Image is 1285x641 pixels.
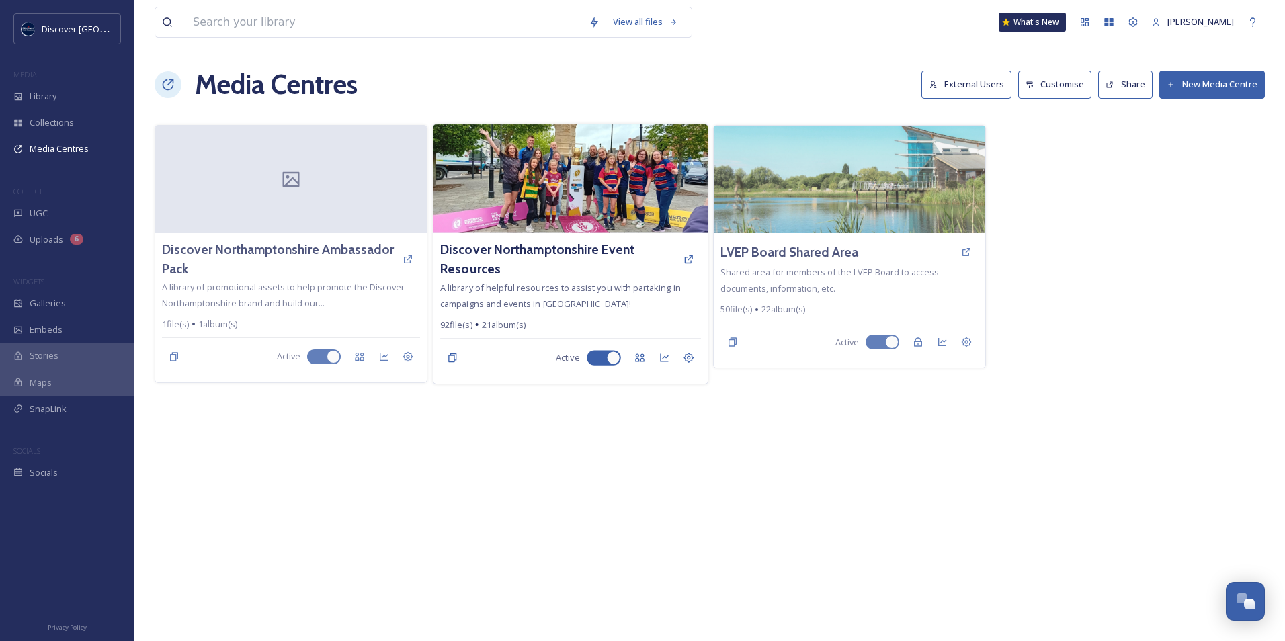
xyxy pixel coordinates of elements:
[162,240,396,279] a: Discover Northamptonshire Ambassador Pack
[1145,9,1241,35] a: [PERSON_NAME]
[162,318,189,331] span: 1 file(s)
[606,9,685,35] a: View all files
[433,124,707,233] img: shared%20image.jpg
[30,323,63,336] span: Embeds
[48,618,87,634] a: Privacy Policy
[1167,15,1234,28] span: [PERSON_NAME]
[440,240,676,279] a: Discover Northamptonshire Event Resources
[921,71,1018,98] a: External Users
[720,266,939,294] span: Shared area for members of the LVEP Board to access documents, information, etc.
[30,90,56,103] span: Library
[13,186,42,196] span: COLLECT
[162,281,405,309] span: A library of promotional assets to help promote the Discover Northamptonshire brand and build our...
[186,7,582,37] input: Search your library
[30,402,67,415] span: SnapLink
[440,318,472,331] span: 92 file(s)
[30,297,66,310] span: Galleries
[440,281,681,309] span: A library of helpful resources to assist you with partaking in campaigns and events in [GEOGRAPHI...
[22,22,35,36] img: Untitled%20design%20%282%29.png
[195,65,358,105] h1: Media Centres
[720,303,752,316] span: 50 file(s)
[13,69,37,79] span: MEDIA
[30,116,74,129] span: Collections
[1018,71,1099,98] a: Customise
[835,336,859,349] span: Active
[556,351,579,364] span: Active
[30,349,58,362] span: Stories
[13,276,44,286] span: WIDGETS
[30,233,63,246] span: Uploads
[1018,71,1092,98] button: Customise
[481,318,526,331] span: 21 album(s)
[30,207,48,220] span: UGC
[761,303,805,316] span: 22 album(s)
[198,318,237,331] span: 1 album(s)
[1226,582,1265,621] button: Open Chat
[1159,71,1265,98] button: New Media Centre
[277,350,300,363] span: Active
[714,126,985,233] img: Stanwick%20Lakes.jpg
[720,243,858,262] a: LVEP Board Shared Area
[30,376,52,389] span: Maps
[1098,71,1153,98] button: Share
[48,623,87,632] span: Privacy Policy
[921,71,1011,98] button: External Users
[30,466,58,479] span: Socials
[42,22,164,35] span: Discover [GEOGRAPHIC_DATA]
[30,142,89,155] span: Media Centres
[999,13,1066,32] a: What's New
[13,445,40,456] span: SOCIALS
[70,234,83,245] div: 6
